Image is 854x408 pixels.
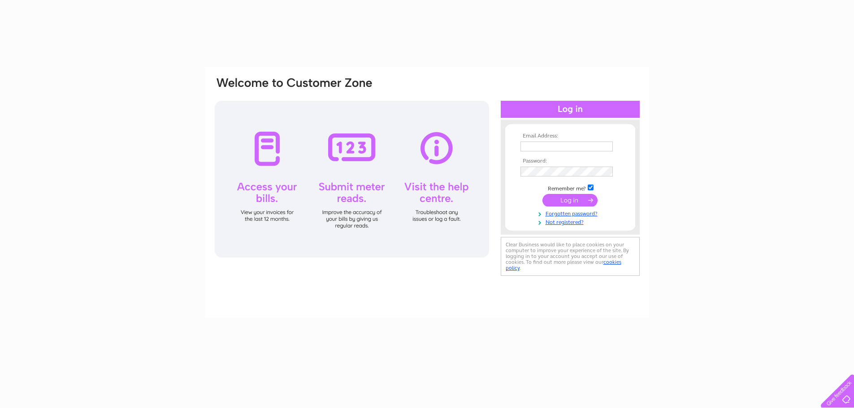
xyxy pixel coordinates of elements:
th: Password: [518,158,622,164]
td: Remember me? [518,183,622,192]
th: Email Address: [518,133,622,139]
a: cookies policy [506,259,621,271]
a: Forgotten password? [520,209,622,217]
a: Not registered? [520,217,622,226]
div: Clear Business would like to place cookies on your computer to improve your experience of the sit... [501,237,640,276]
input: Submit [542,194,598,206]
